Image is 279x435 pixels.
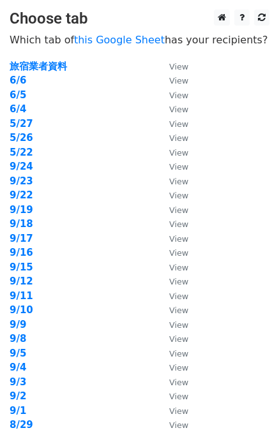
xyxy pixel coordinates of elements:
a: 5/26 [10,132,33,144]
a: 9/15 [10,262,33,273]
a: View [156,189,188,201]
a: 8/29 [10,419,33,431]
small: View [169,378,188,387]
a: 6/6 [10,75,26,86]
small: View [169,105,188,114]
small: View [169,205,188,215]
small: View [169,263,188,272]
small: View [169,334,188,344]
small: View [169,234,188,244]
a: 9/10 [10,304,33,316]
a: View [156,218,188,230]
small: View [169,363,188,372]
a: 9/18 [10,218,33,230]
small: View [169,148,188,158]
a: View [156,419,188,431]
a: View [156,132,188,144]
a: View [156,262,188,273]
a: 9/17 [10,233,33,244]
small: View [169,349,188,358]
small: View [169,291,188,301]
a: View [156,405,188,417]
a: View [156,233,188,244]
p: Which tab of has your recipients? [10,33,269,47]
small: View [169,162,188,172]
a: 5/27 [10,118,33,129]
a: 9/1 [10,405,26,417]
a: View [156,147,188,158]
small: View [169,392,188,401]
a: 5/22 [10,147,33,158]
h3: Choose tab [10,10,269,28]
a: 9/9 [10,319,26,330]
a: 旅宿業者資料 [10,61,67,72]
small: View [169,420,188,430]
a: View [156,61,188,72]
a: View [156,118,188,129]
small: View [169,119,188,129]
a: 9/5 [10,348,26,359]
small: View [169,91,188,100]
a: 9/11 [10,290,33,302]
a: View [156,376,188,388]
a: View [156,247,188,258]
a: View [156,290,188,302]
small: View [169,277,188,286]
small: View [169,62,188,71]
a: 9/8 [10,333,26,344]
a: 6/5 [10,89,26,101]
a: View [156,348,188,359]
a: 9/16 [10,247,33,258]
a: View [156,175,188,187]
small: View [169,177,188,186]
a: 9/12 [10,276,33,287]
a: View [156,75,188,86]
a: 6/4 [10,103,26,115]
small: View [169,306,188,315]
a: View [156,103,188,115]
small: View [169,320,188,330]
small: View [169,248,188,258]
a: View [156,319,188,330]
a: 9/22 [10,189,33,201]
small: View [169,406,188,416]
a: View [156,89,188,101]
a: 9/4 [10,362,26,373]
a: 9/24 [10,161,33,172]
a: 9/2 [10,390,26,402]
small: View [169,219,188,229]
a: View [156,276,188,287]
a: 9/23 [10,175,33,187]
a: View [156,362,188,373]
a: 9/19 [10,204,33,216]
a: View [156,304,188,316]
a: 9/3 [10,376,26,388]
small: View [169,76,188,85]
a: this Google Sheet [74,34,165,46]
